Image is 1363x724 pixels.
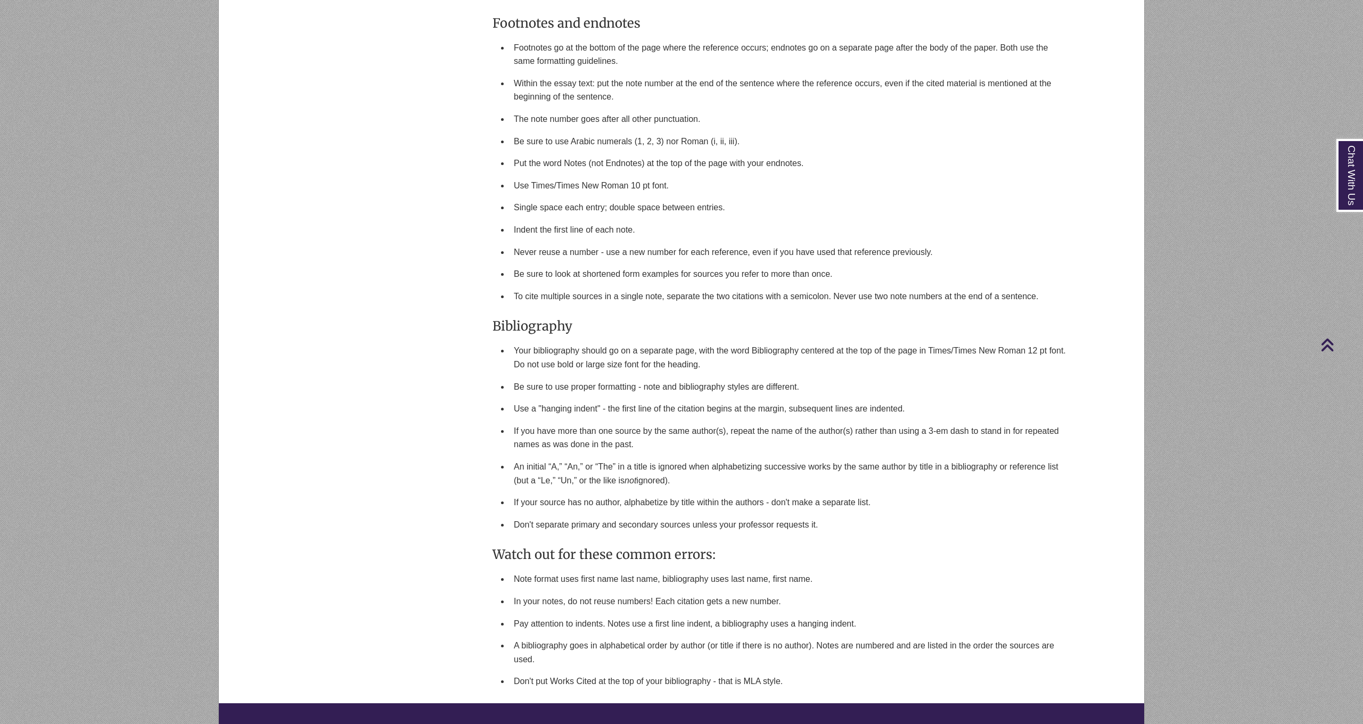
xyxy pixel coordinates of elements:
li: Never reuse a number - use a new number for each reference, even if you have used that reference ... [510,241,1072,264]
li: Be sure to use Arabic numerals (1, 2, 3) nor Roman (i, ii, iii). [510,130,1072,153]
h3: Bibliography [492,318,1072,334]
li: Don't put Works Cited at the top of your bibliography - that is MLA style. [510,670,1072,693]
li: To cite multiple sources in a single note, separate the two citations with a semicolon. Never use... [510,285,1072,308]
li: If you have more than one source by the same author(s), repeat the name of the author(s) rather t... [510,420,1072,456]
li: Be sure to use proper formatting - note and bibliography styles are different. [510,376,1072,398]
li: Put the word Notes (not Endnotes) at the top of the page with your endnotes. [510,152,1072,175]
li: Pay attention to indents. Notes use a first line indent, a bibliography uses a hanging indent. [510,613,1072,635]
li: Note format uses first name last name, bibliography uses last name, first name. [510,568,1072,590]
a: Back to Top [1320,338,1360,352]
em: not [625,476,636,485]
li: Be sure to look at shortened form examples for sources you refer to more than once. [510,263,1072,285]
li: Indent the first line of each note. [510,219,1072,241]
li: Use a "hanging indent" - the first line of the citation begins at the margin, subsequent lines ar... [510,398,1072,420]
li: Footnotes go at the bottom of the page where the reference occurs; endnotes go on a separate page... [510,37,1072,72]
li: If your source has no author, alphabetize by title within the authors - don't make a separate list. [510,491,1072,514]
h3: Footnotes and endnotes [492,15,1072,31]
li: A bibliography goes in alphabetical order by author (or title if there is no author). Notes are n... [510,635,1072,670]
li: An initial “A,” “An,” or “The” in a title is ignored when alphabetizing successive works by the s... [510,456,1072,491]
li: In your notes, do not reuse numbers! Each citation gets a new number. [510,590,1072,613]
li: Your bibliography should go on a separate page, with the word Bibliography centered at the top of... [510,340,1072,375]
li: Within the essay text: put the note number at the end of the sentence where the reference occurs,... [510,72,1072,108]
li: Use Times/Times New Roman 10 pt font. [510,175,1072,197]
h3: Watch out for these common errors: [492,546,1072,563]
li: The note number goes after all other punctuation. [510,108,1072,130]
li: Don't separate primary and secondary sources unless your professor requests it. [510,514,1072,536]
li: Single space each entry; double space between entries. [510,196,1072,219]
